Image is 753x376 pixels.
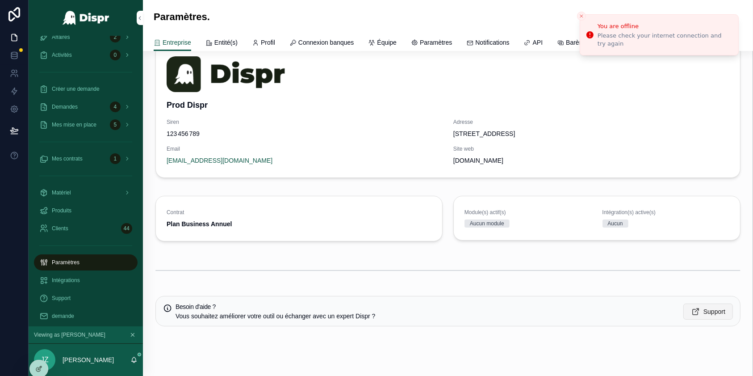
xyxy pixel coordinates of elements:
span: 123 456 789 [167,129,443,138]
iframe: Intercom live chat [723,346,744,367]
span: Paramètres [420,38,452,47]
a: Créer une demande [34,81,138,97]
span: Support [52,295,71,302]
a: Activités0 [34,47,138,63]
div: You are offline [598,22,731,31]
span: Produits [52,207,71,214]
a: Intégrations [34,272,138,288]
a: Entreprise [154,34,191,51]
span: Intégration(s) active(s) [602,209,730,216]
a: Connexion banques [289,34,354,52]
span: Entité(s) [214,38,238,47]
div: 4 [110,101,121,112]
span: Adresse [453,118,729,126]
span: [DOMAIN_NAME] [453,156,729,165]
span: Équipe [377,38,397,47]
div: 2 [110,32,121,42]
span: JZ [41,355,49,365]
a: Notifications [466,34,509,52]
a: Mes contrats1 [34,151,138,167]
span: Connexion banques [298,38,354,47]
div: scrollable content [29,36,143,326]
a: Matériel [34,185,138,201]
div: 1 [110,153,121,164]
h4: Prod Dispr [167,99,729,111]
div: Aucun [608,220,623,228]
span: [STREET_ADDRESS] [453,129,729,138]
a: Mes mise en place5 [34,117,138,133]
span: Site web [453,145,729,152]
span: Mes contrats [52,155,83,162]
span: API [533,38,543,47]
span: Contrat [167,209,431,216]
a: demande [34,308,138,324]
span: Support [703,307,725,316]
span: Matériel [52,189,71,196]
a: Profil [252,34,275,52]
span: Module(s) actif(s) [464,209,592,216]
div: 5 [110,119,121,130]
span: Notifications [475,38,509,47]
span: Entreprise [163,38,191,47]
div: Aucun module [470,220,504,228]
a: Équipe [368,34,397,52]
span: Siren [167,118,443,126]
span: Barèmes [566,38,591,47]
div: 44 [121,223,132,234]
span: Clients [52,225,68,232]
span: Profil [261,38,275,47]
button: Support [683,304,733,320]
strong: Plan Business Annuel [167,220,232,228]
span: Email [167,145,443,152]
div: Vous souhaitez améliorer votre outil ou échanger avec un expert Dispr ? [176,312,676,321]
span: Affaires [52,34,70,41]
span: Activités [52,51,72,59]
span: demande [52,313,74,320]
a: Demandes4 [34,99,138,115]
span: Paramètres [52,259,79,266]
a: Barèmes [557,34,591,52]
span: Intégrations [52,277,80,284]
div: Please check your internet connection and try again [598,32,731,48]
a: Paramètres [411,34,452,52]
img: logo.png [167,56,286,92]
a: Entité(s) [205,34,238,52]
a: Affaires2 [34,29,138,45]
a: API [524,34,543,52]
a: Support [34,290,138,306]
span: Demandes [52,103,78,110]
span: Mes mise en place [52,121,96,128]
span: Viewing as [PERSON_NAME] [34,331,105,338]
div: 0 [110,50,121,60]
a: Paramètres [34,254,138,270]
a: Clients44 [34,220,138,237]
h5: Besoin d'aide ? [176,304,676,310]
p: [PERSON_NAME] [63,355,114,364]
a: Produits [34,203,138,219]
a: [EMAIL_ADDRESS][DOMAIN_NAME] [167,156,272,165]
span: Créer une demande [52,85,100,93]
span: Vous souhaitez améliorer votre outil ou échanger avec un expert Dispr ? [176,313,375,320]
